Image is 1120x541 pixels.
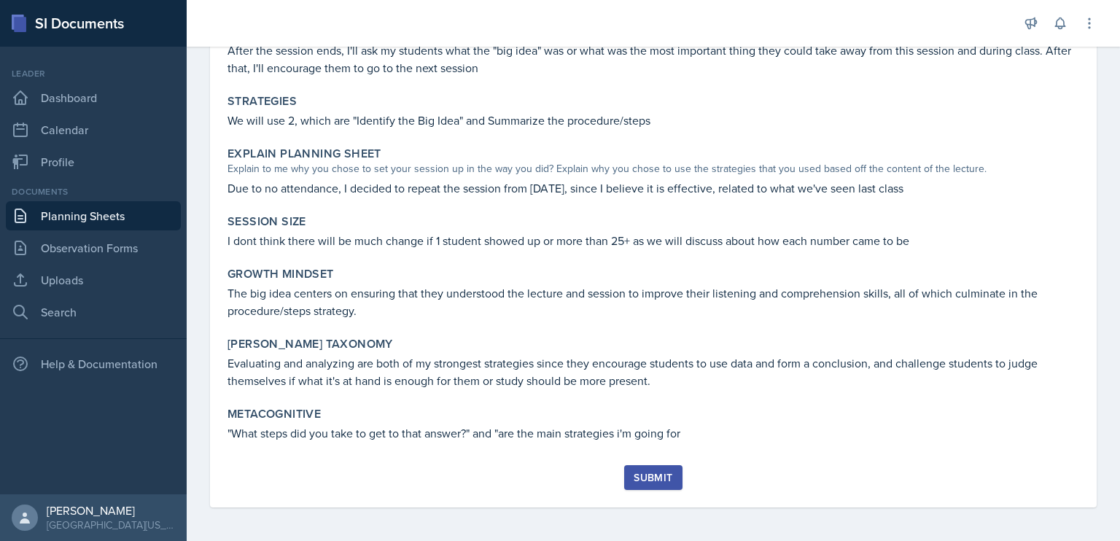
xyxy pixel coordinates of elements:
p: We will use 2, which are "Identify the Big Idea" and Summarize the procedure/steps [227,112,1079,129]
a: Uploads [6,265,181,295]
a: Profile [6,147,181,176]
div: Submit [634,472,672,483]
div: Leader [6,67,181,80]
div: Help & Documentation [6,349,181,378]
a: Planning Sheets [6,201,181,230]
p: I dont think there will be much change if 1 student showed up or more than 25+ as we will discuss... [227,232,1079,249]
button: Submit [624,465,682,490]
p: The big idea centers on ensuring that they understood the lecture and session to improve their li... [227,284,1079,319]
p: Due to no attendance, I decided to repeat the session from [DATE], since I believe it is effectiv... [227,179,1079,197]
div: Explain to me why you chose to set your session up in the way you did? Explain why you chose to u... [227,161,1079,176]
div: [GEOGRAPHIC_DATA][US_STATE] [47,518,175,532]
div: [PERSON_NAME] [47,503,175,518]
label: Explain Planning Sheet [227,147,381,161]
a: Observation Forms [6,233,181,262]
div: Documents [6,185,181,198]
p: Evaluating and analyzing are both of my strongest strategies since they encourage students to use... [227,354,1079,389]
a: Dashboard [6,83,181,112]
label: [PERSON_NAME] Taxonomy [227,337,393,351]
a: Search [6,297,181,327]
label: Metacognitive [227,407,321,421]
p: After the session ends, I'll ask my students what the "big idea" was or what was the most importa... [227,42,1079,77]
label: Growth Mindset [227,267,334,281]
p: "What steps did you take to get to that answer?" and "are the main strategies i'm going for [227,424,1079,442]
a: Calendar [6,115,181,144]
label: Strategies [227,94,297,109]
label: Session Size [227,214,306,229]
